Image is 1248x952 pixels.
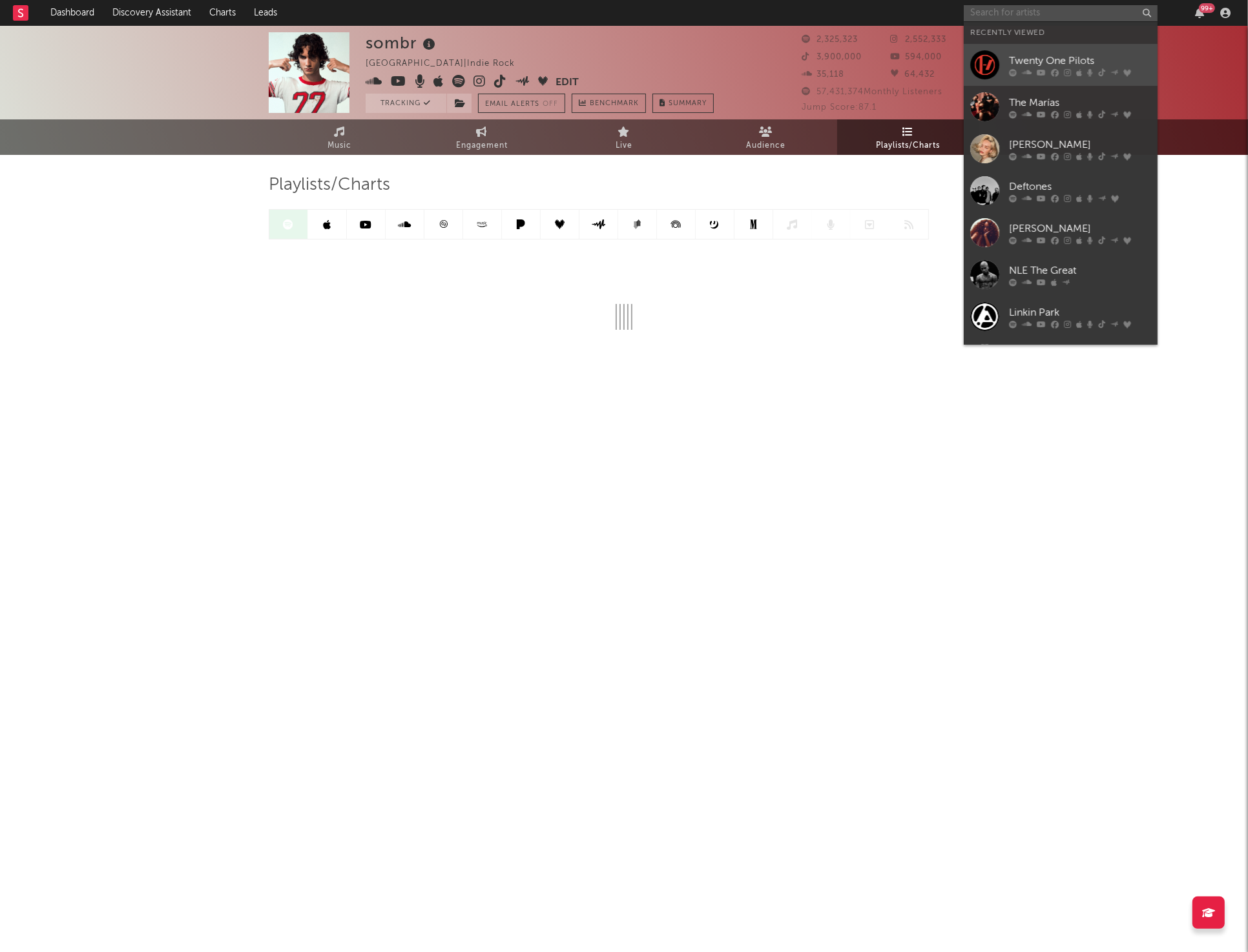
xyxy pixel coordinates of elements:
[411,119,553,155] a: Engagement
[747,138,786,154] span: Audience
[964,338,1158,380] a: [PERSON_NAME]
[456,138,508,154] span: Engagement
[328,138,352,154] span: Music
[1009,263,1151,278] div: NLE The Great
[1199,3,1215,13] div: 99 +
[269,119,411,155] a: Music
[964,296,1158,338] a: Linkin Park
[478,94,565,113] button: Email AlertsOff
[891,35,947,44] span: 2,552,333
[964,44,1158,86] a: Twenty One Pilots
[1195,8,1204,18] button: 99+
[1009,305,1151,320] div: Linkin Park
[366,56,530,72] div: [GEOGRAPHIC_DATA] | Indie Rock
[543,101,558,108] em: Off
[802,88,942,96] span: 57,431,374 Monthly Listeners
[802,103,877,112] span: Jump Score: 87.1
[1009,179,1151,194] div: Deftones
[695,119,837,155] a: Audience
[1009,137,1151,152] div: [PERSON_NAME]
[366,94,446,113] button: Tracking
[964,254,1158,296] a: NLE The Great
[652,94,714,113] button: Summary
[877,138,941,154] span: Playlists/Charts
[964,5,1158,21] input: Search for artists
[1009,221,1151,236] div: [PERSON_NAME]
[964,128,1158,170] a: [PERSON_NAME]
[556,75,579,91] button: Edit
[590,96,639,112] span: Benchmark
[553,119,695,155] a: Live
[964,170,1158,212] a: Deftones
[269,177,390,193] span: Playlists/Charts
[802,35,858,44] span: 2,325,323
[366,32,439,54] div: sombr
[572,94,646,113] a: Benchmark
[891,70,935,79] span: 64,432
[1009,53,1151,68] div: Twenty One Pilots
[837,119,979,155] a: Playlists/Charts
[802,70,844,79] span: 35,118
[1009,95,1151,110] div: The Marías
[669,100,707,107] span: Summary
[964,212,1158,254] a: [PERSON_NAME]
[891,53,942,61] span: 594,000
[964,86,1158,128] a: The Marías
[970,25,1151,41] div: Recently Viewed
[616,138,632,154] span: Live
[802,53,862,61] span: 3,900,000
